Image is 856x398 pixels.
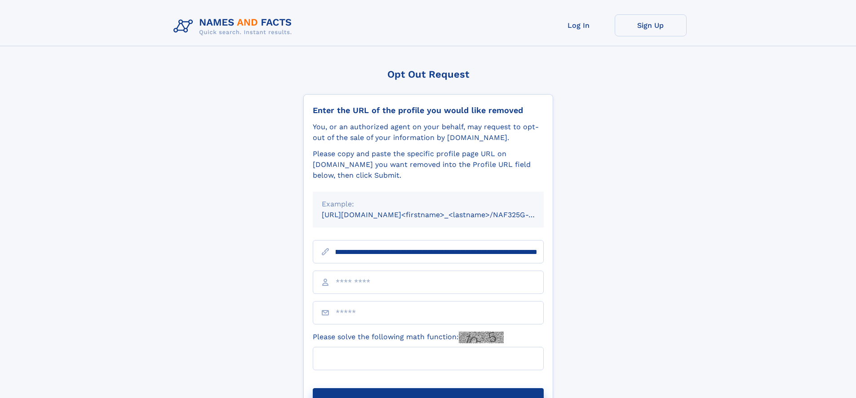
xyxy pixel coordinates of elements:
[615,14,687,36] a: Sign Up
[303,69,553,80] div: Opt Out Request
[543,14,615,36] a: Log In
[313,149,544,181] div: Please copy and paste the specific profile page URL on [DOMAIN_NAME] you want removed into the Pr...
[170,14,299,39] img: Logo Names and Facts
[313,122,544,143] div: You, or an authorized agent on your behalf, may request to opt-out of the sale of your informatio...
[322,210,561,219] small: [URL][DOMAIN_NAME]<firstname>_<lastname>/NAF325G-xxxxxxxx
[322,199,535,210] div: Example:
[313,105,544,115] div: Enter the URL of the profile you would like removed
[313,332,504,343] label: Please solve the following math function:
